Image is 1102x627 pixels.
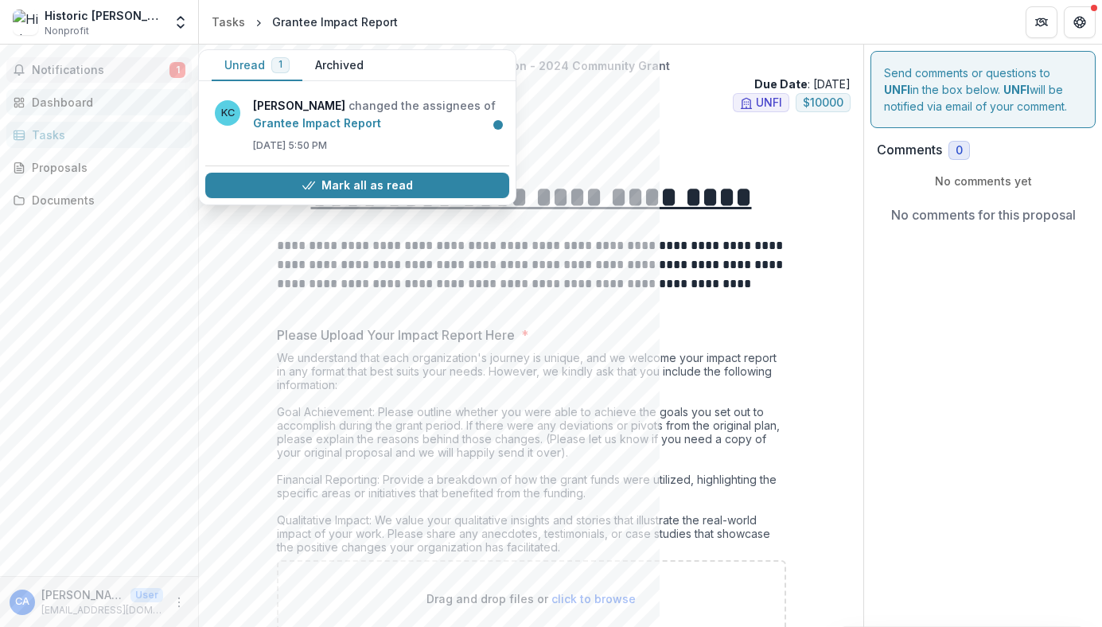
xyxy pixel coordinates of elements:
[41,586,124,603] p: [PERSON_NAME]
[6,122,192,148] a: Tasks
[884,83,910,96] strong: UNFI
[426,590,636,607] p: Drag and drop files or
[302,50,376,81] button: Archived
[224,125,838,142] p: : [PERSON_NAME] from UNFI
[877,142,942,158] h2: Comments
[870,51,1096,128] div: Send comments or questions to in the box below. will be notified via email of your comment.
[32,127,179,143] div: Tasks
[13,10,38,35] img: Historic Franklin Metcalf Farm Preservation Association
[277,325,515,345] p: Please Upload Your Impact Report Here
[1003,83,1030,96] strong: UNFI
[32,159,179,176] div: Proposals
[169,62,185,78] span: 1
[877,173,1089,189] p: No comments yet
[32,94,179,111] div: Dashboard
[1026,6,1057,38] button: Partners
[277,351,786,560] div: We understand that each organization's journey is unique, and we welcome your impact report in an...
[278,59,282,70] span: 1
[1064,6,1096,38] button: Get Help
[32,192,179,208] div: Documents
[212,57,851,74] p: Historic [PERSON_NAME] Farm Preservation Association - 2024 Community Grant
[6,187,192,213] a: Documents
[756,96,782,110] span: UNFI
[169,593,189,612] button: More
[253,116,381,130] a: Grantee Impact Report
[205,10,251,33] a: Tasks
[754,76,851,92] p: : [DATE]
[45,24,89,38] span: Nonprofit
[212,14,245,30] div: Tasks
[15,597,29,607] div: Carrie Almon
[551,592,636,606] span: click to browse
[956,144,963,158] span: 0
[212,50,302,81] button: Unread
[272,14,398,30] div: Grantee Impact Report
[41,603,163,617] p: [EMAIL_ADDRESS][DOMAIN_NAME]
[6,89,192,115] a: Dashboard
[6,154,192,181] a: Proposals
[32,64,169,77] span: Notifications
[754,77,808,91] strong: Due Date
[205,10,404,33] nav: breadcrumb
[45,7,163,24] div: Historic [PERSON_NAME] Farm Preservation Association
[803,96,843,110] span: $ 10000
[253,97,500,132] p: changed the assignees of
[6,57,192,83] button: Notifications1
[891,205,1076,224] p: No comments for this proposal
[130,588,163,602] p: User
[169,6,192,38] button: Open entity switcher
[205,173,509,198] button: Mark all as read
